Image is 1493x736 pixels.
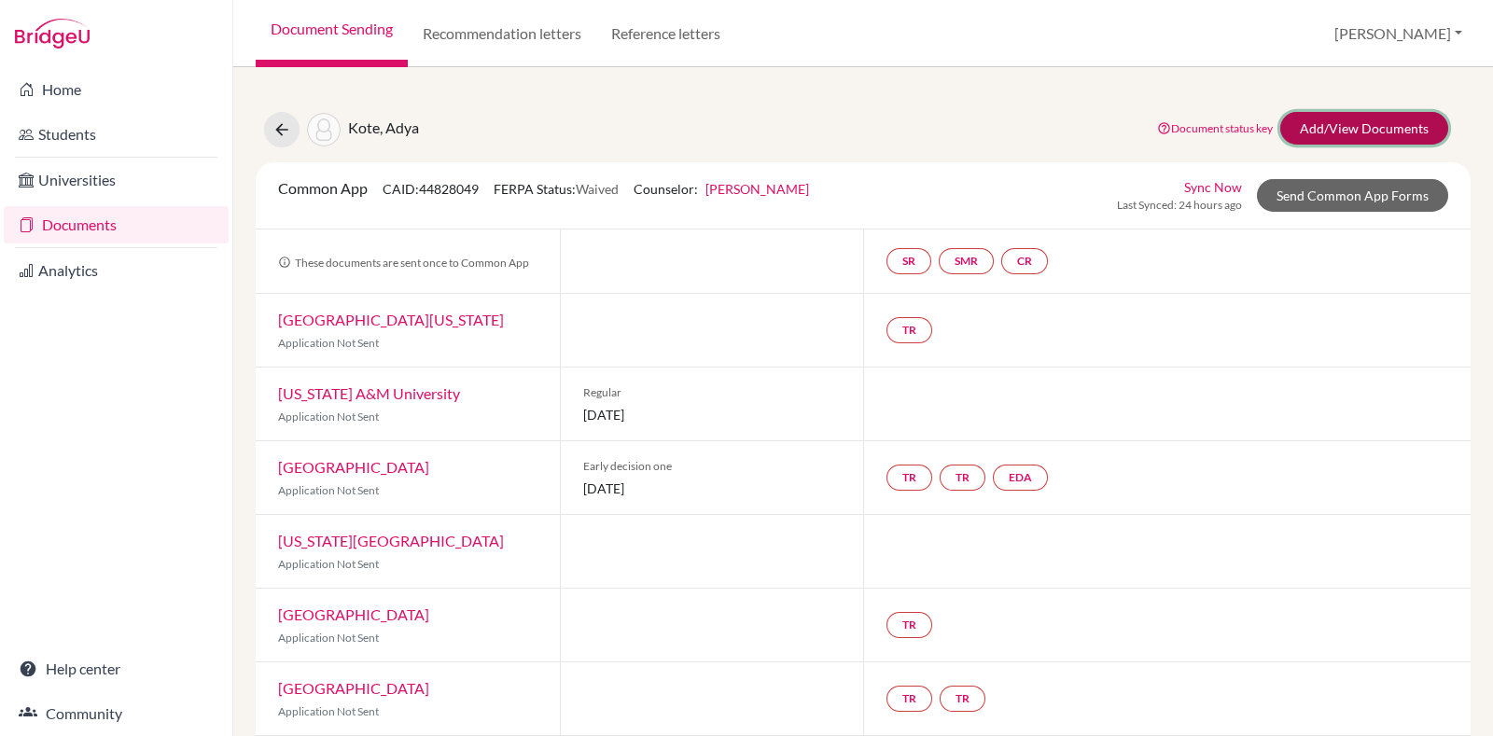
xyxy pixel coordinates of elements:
[278,557,379,571] span: Application Not Sent
[4,71,229,108] a: Home
[886,612,932,638] a: TR
[1001,248,1048,274] a: CR
[705,181,809,197] a: [PERSON_NAME]
[4,650,229,687] a: Help center
[4,161,229,199] a: Universities
[278,256,529,270] span: These documents are sent once to Common App
[383,181,479,197] span: CAID: 44828049
[278,384,460,402] a: [US_STATE] A&M University
[1326,16,1471,51] button: [PERSON_NAME]
[940,465,985,491] a: TR
[4,252,229,289] a: Analytics
[583,384,842,401] span: Regular
[278,532,504,549] a: [US_STATE][GEOGRAPHIC_DATA]
[1257,179,1448,212] a: Send Common App Forms
[278,605,429,623] a: [GEOGRAPHIC_DATA]
[278,483,379,497] span: Application Not Sent
[886,686,932,712] a: TR
[634,181,809,197] span: Counselor:
[886,465,932,491] a: TR
[278,336,379,350] span: Application Not Sent
[939,248,994,274] a: SMR
[4,116,229,153] a: Students
[278,311,504,328] a: [GEOGRAPHIC_DATA][US_STATE]
[278,458,429,476] a: [GEOGRAPHIC_DATA]
[886,317,932,343] a: TR
[348,118,419,136] span: Kote, Adya
[1157,121,1273,135] a: Document status key
[576,181,619,197] span: Waived
[1117,197,1242,214] span: Last Synced: 24 hours ago
[886,248,931,274] a: SR
[278,704,379,718] span: Application Not Sent
[278,179,368,197] span: Common App
[583,458,842,475] span: Early decision one
[15,19,90,49] img: Bridge-U
[278,410,379,424] span: Application Not Sent
[494,181,619,197] span: FERPA Status:
[1184,177,1242,197] a: Sync Now
[278,679,429,697] a: [GEOGRAPHIC_DATA]
[583,405,842,424] span: [DATE]
[4,695,229,732] a: Community
[4,206,229,243] a: Documents
[993,465,1048,491] a: EDA
[1280,112,1448,145] a: Add/View Documents
[278,631,379,645] span: Application Not Sent
[940,686,985,712] a: TR
[583,479,842,498] span: [DATE]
